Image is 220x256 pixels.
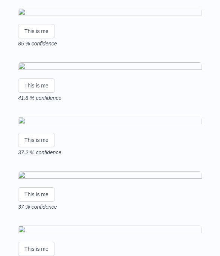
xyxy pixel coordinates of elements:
button: This is me [18,78,55,93]
img: 2bf801629f3bd1a8cb2bb14e0fda07fbb01c2fad.gif [18,117,202,127]
button: This is me [18,187,55,202]
button: This is me [18,24,55,38]
img: 888a66ac6e988659f4bd124efd1ae9b14bba8530.gif [18,62,202,72]
p: 85 % confidence [18,40,202,47]
p: 37.2 % confidence [18,149,202,156]
img: 5677291758bcbac07d77a103ddf280d45aba9391.gif [18,8,202,18]
p: 37 % confidence [18,203,202,211]
p: 41.8 % confidence [18,94,202,102]
img: 364f4f1a150b01c90f095bb7d2bdd8dc3cb8f9b8.gif [18,226,202,236]
img: a60e1d4bd725e6b5b7274d5f55b67e3a3fd5e131.gif [18,171,202,181]
button: This is me [18,133,55,147]
button: This is me [18,242,55,256]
